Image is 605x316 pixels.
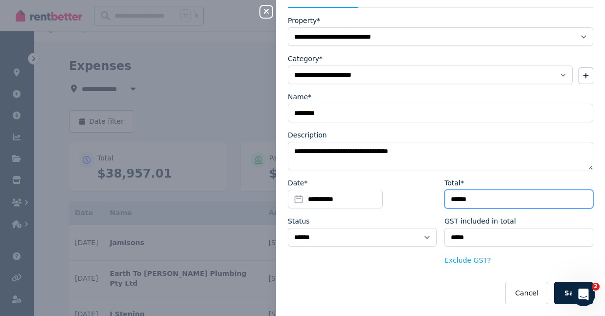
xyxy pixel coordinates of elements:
[505,282,548,304] button: Cancel
[288,92,311,102] label: Name*
[444,255,491,265] button: Exclude GST?
[288,178,307,188] label: Date*
[572,283,595,306] iframe: Intercom live chat
[288,54,323,64] label: Category*
[554,282,593,304] button: Save
[288,130,327,140] label: Description
[288,216,310,226] label: Status
[592,283,600,291] span: 2
[444,178,464,188] label: Total*
[444,216,516,226] label: GST included in total
[288,16,320,25] label: Property*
